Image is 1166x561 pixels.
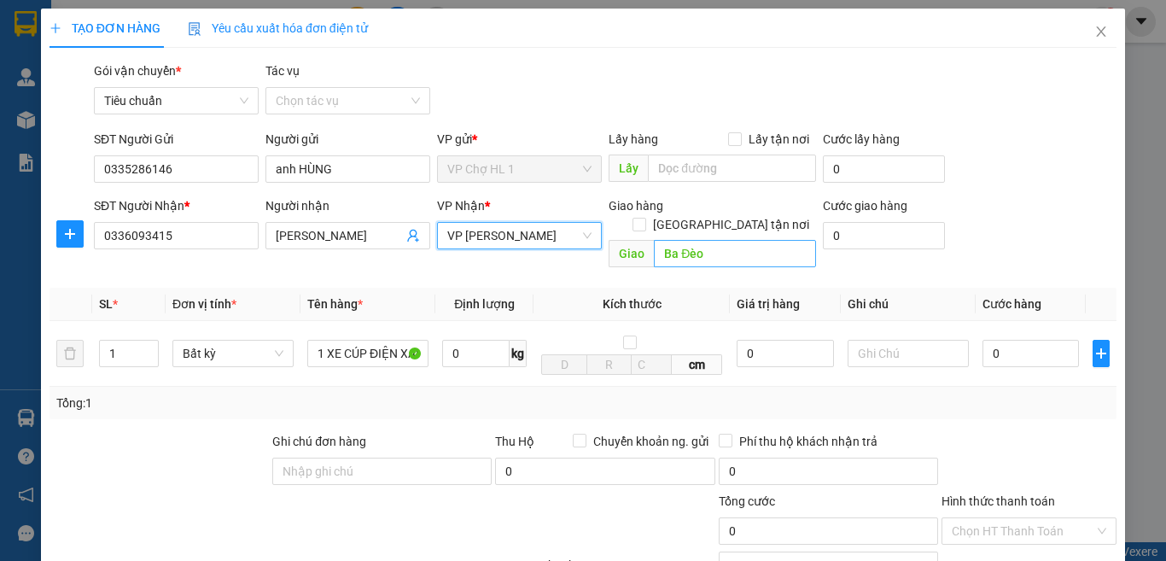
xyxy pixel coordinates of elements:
[1093,340,1110,367] button: plus
[56,340,84,367] button: delete
[603,297,662,311] span: Kích thước
[56,220,84,248] button: plus
[437,130,602,149] div: VP gửi
[609,240,654,267] span: Giao
[609,199,663,213] span: Giao hàng
[56,394,452,412] div: Tổng: 1
[265,196,430,215] div: Người nhận
[672,354,722,375] span: cm
[823,155,945,183] input: Cước lấy hàng
[50,21,160,35] span: TẠO ĐƠN HÀNG
[586,354,633,375] input: R
[94,130,259,149] div: SĐT Người Gửi
[1093,347,1109,360] span: plus
[265,130,430,149] div: Người gửi
[982,297,1041,311] span: Cước hàng
[188,21,368,35] span: Yêu cầu xuất hóa đơn điện tử
[94,64,181,78] span: Gói vận chuyển
[841,288,976,321] th: Ghi chú
[57,227,83,241] span: plus
[737,297,800,311] span: Giá trị hàng
[183,341,283,366] span: Bất kỳ
[104,88,248,114] span: Tiêu chuẩn
[447,156,592,182] span: VP Chợ HL 1
[609,132,658,146] span: Lấy hàng
[586,432,715,451] span: Chuyển khoản ng. gửi
[719,494,775,508] span: Tổng cước
[848,340,969,367] input: Ghi Chú
[654,240,816,267] input: Dọc đường
[50,22,61,34] span: plus
[942,494,1055,508] label: Hình thức thanh toán
[823,199,907,213] label: Cước giao hàng
[609,155,648,182] span: Lấy
[307,297,363,311] span: Tên hàng
[742,130,816,149] span: Lấy tận nơi
[646,215,816,234] span: [GEOGRAPHIC_DATA] tận nơi
[541,354,587,375] input: D
[510,340,527,367] span: kg
[307,340,429,367] input: VD: Bàn, Ghế
[1094,25,1108,38] span: close
[631,354,672,375] input: C
[265,64,300,78] label: Tác vụ
[732,432,884,451] span: Phí thu hộ khách nhận trả
[1077,9,1125,56] button: Close
[272,458,492,485] input: Ghi chú đơn hàng
[437,199,485,213] span: VP Nhận
[737,340,833,367] input: 0
[94,196,259,215] div: SĐT Người Nhận
[454,297,515,311] span: Định lượng
[406,229,420,243] span: user-add
[447,223,592,248] span: VP Cổ Linh
[648,155,816,182] input: Dọc đường
[823,222,945,249] input: Cước giao hàng
[495,435,534,448] span: Thu Hộ
[823,132,900,146] label: Cước lấy hàng
[272,435,366,448] label: Ghi chú đơn hàng
[188,22,201,36] img: icon
[172,297,236,311] span: Đơn vị tính
[99,297,113,311] span: SL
